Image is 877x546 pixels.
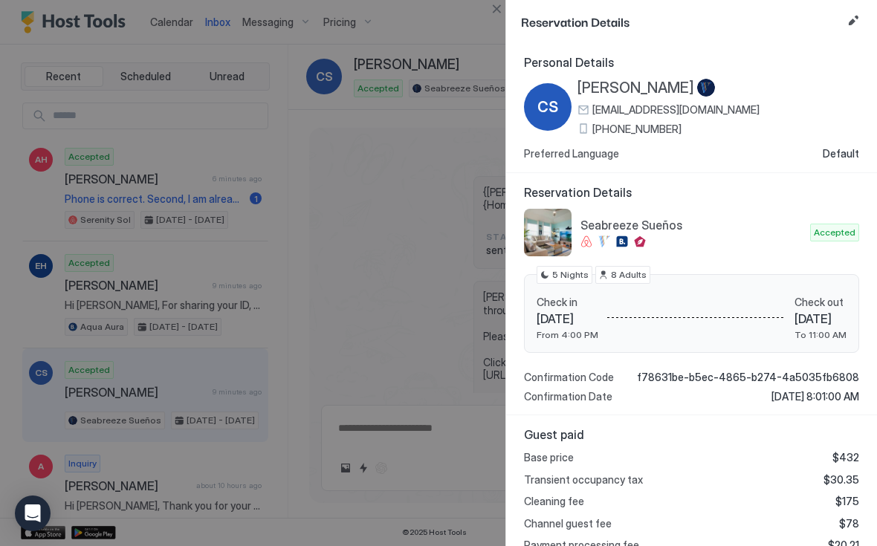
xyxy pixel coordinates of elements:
span: Cleaning fee [524,495,584,508]
span: To 11:00 AM [795,329,847,340]
span: [EMAIL_ADDRESS][DOMAIN_NAME] [592,103,760,117]
button: Edit reservation [844,12,862,30]
span: Reservation Details [521,12,841,30]
div: listing image [524,209,572,256]
span: Accepted [814,226,855,239]
span: From 4:00 PM [537,329,598,340]
span: Check out [795,296,847,309]
span: Channel guest fee [524,517,612,530]
span: 5 Nights [552,268,589,282]
span: Base price [524,451,574,464]
span: $432 [832,451,859,464]
span: [DATE] 8:01:00 AM [771,390,859,403]
span: Preferred Language [524,147,619,160]
span: $175 [835,495,859,508]
span: Personal Details [524,55,859,70]
div: Open Intercom Messenger [15,495,51,531]
span: f78631be-b5ec-4865-b274-4a5035fb6808 [637,371,859,384]
span: [DATE] [537,311,598,326]
span: CS [537,96,558,118]
span: [DATE] [795,311,847,326]
span: Confirmation Date [524,390,612,403]
span: [PHONE_NUMBER] [592,123,682,136]
span: Default [823,147,859,160]
span: Check in [537,296,598,309]
span: [PERSON_NAME] [577,79,694,97]
span: $30.35 [823,473,859,487]
span: Guest paid [524,427,859,442]
span: Seabreeze Sueños [580,218,804,233]
span: Transient occupancy tax [524,473,643,487]
span: 8 Adults [611,268,647,282]
span: Confirmation Code [524,371,614,384]
span: Reservation Details [524,185,859,200]
span: $78 [839,517,859,530]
